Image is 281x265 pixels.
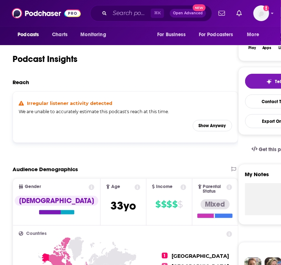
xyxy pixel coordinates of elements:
[75,28,115,42] button: open menu
[152,28,195,42] button: open menu
[13,28,48,42] button: open menu
[151,9,164,18] span: ⌘ K
[173,11,203,15] span: Open Advanced
[262,46,272,50] div: Apps
[111,199,136,213] span: 33 yo
[161,199,166,210] span: $
[253,5,269,21] button: Show profile menu
[193,4,206,11] span: New
[172,253,229,259] span: [GEOGRAPHIC_DATA]
[242,28,268,42] button: open menu
[157,30,186,40] span: For Business
[170,9,206,18] button: Open AdvancedNew
[27,100,112,106] h4: Irregular listener activity detected
[247,30,259,40] span: More
[194,28,244,42] button: open menu
[253,5,269,21] span: Logged in as jacruz
[90,5,212,21] div: Search podcasts, credits, & more...
[15,196,98,206] div: [DEMOGRAPHIC_DATA]
[167,199,172,210] span: $
[216,7,228,19] a: Show notifications dropdown
[52,30,67,40] span: Charts
[249,46,256,50] div: Play
[80,30,106,40] span: Monitoring
[13,54,78,64] h1: Podcast Insights
[13,79,29,86] h2: Reach
[203,184,225,194] span: Parental Status
[266,79,272,85] img: tell me why sparkle
[263,5,269,11] svg: Add a profile image
[178,199,183,210] span: $
[156,184,173,189] span: Income
[234,7,245,19] a: Show notifications dropdown
[253,5,269,21] img: User Profile
[162,253,168,259] span: 1
[193,120,232,131] button: Show Anyway
[111,184,120,189] span: Age
[12,6,81,20] img: Podchaser - Follow, Share and Rate Podcasts
[18,30,39,40] span: Podcasts
[172,199,177,210] span: $
[19,109,232,114] h5: We are unable to accurately estimate this podcast's reach at this time.
[13,166,78,173] h2: Audience Demographics
[155,199,160,210] span: $
[26,231,47,236] span: Countries
[199,30,233,40] span: For Podcasters
[25,184,41,189] span: Gender
[47,28,72,42] a: Charts
[201,199,230,209] div: Mixed
[110,8,151,19] input: Search podcasts, credits, & more...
